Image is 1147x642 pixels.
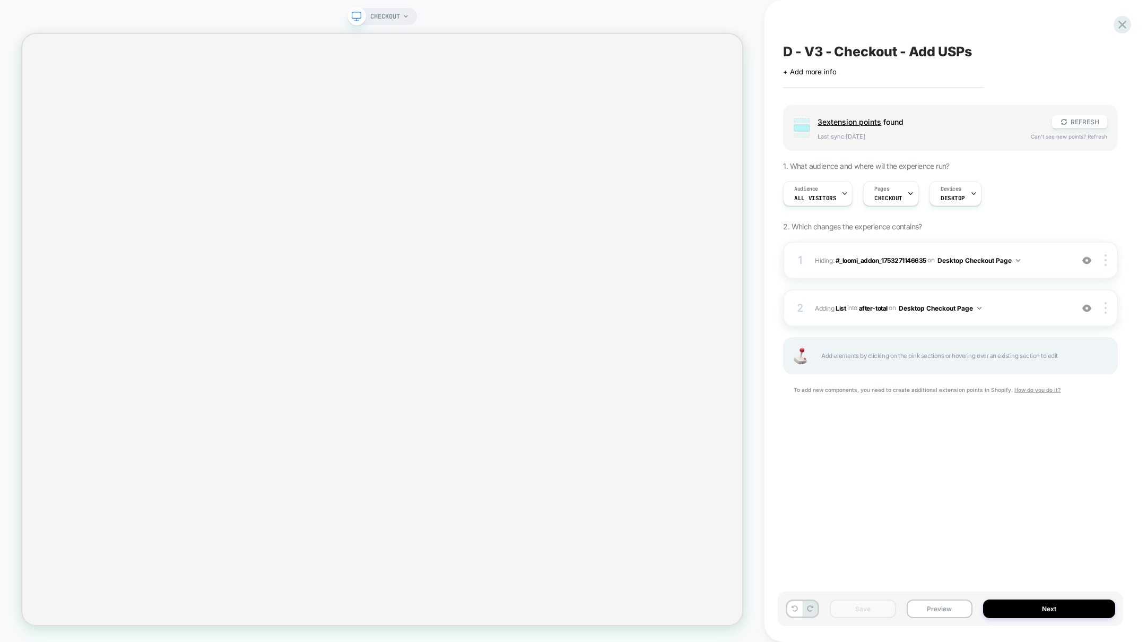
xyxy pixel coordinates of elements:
[815,254,1067,267] span: Hiding :
[783,222,922,231] span: 2. Which changes the experience contains?
[1014,387,1061,393] u: How do you do it?
[818,117,1041,126] span: found
[1105,254,1107,266] img: close
[927,254,934,266] span: on
[937,254,1020,267] button: Desktop Checkout Page
[847,304,857,312] span: INTO
[818,133,1020,140] span: Last sync: [DATE]
[1082,304,1091,313] img: crossed eye
[859,304,888,312] span: after-total
[818,117,881,126] span: 3 extension point s
[1016,259,1020,262] img: down arrow
[836,256,926,264] span: #_loomi_addon_1753271146635
[874,194,902,202] span: CHECKOUT
[794,185,818,193] span: Audience
[830,600,896,618] button: Save
[889,302,896,314] span: on
[1031,133,1107,140] span: Can't see new points? Refresh
[783,161,949,170] span: 1. What audience and where will the experience run?
[983,600,1115,618] button: Next
[1052,115,1107,129] button: REFRESH
[783,44,972,59] span: D - V3 - Checkout - Add USPs
[836,304,846,312] b: List
[907,600,972,618] button: Preview
[795,251,805,270] div: 1
[977,307,981,310] img: down arrow
[941,194,965,202] span: DESKTOP
[1105,302,1107,314] img: close
[941,185,961,193] span: Devices
[795,298,805,318] div: 2
[789,348,811,364] img: Joystick
[370,8,400,25] span: CHECKOUT
[783,67,836,76] span: + Add more info
[815,304,846,312] span: Adding
[874,185,889,193] span: Pages
[794,194,836,202] span: All Visitors
[821,350,1106,362] span: Add elements by clicking on the pink sections or hovering over an existing section to edit
[899,302,981,315] button: Desktop Checkout Page
[783,385,1118,395] div: To add new components, you need to create additional extension points in Shopify.
[1082,256,1091,265] img: crossed eye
